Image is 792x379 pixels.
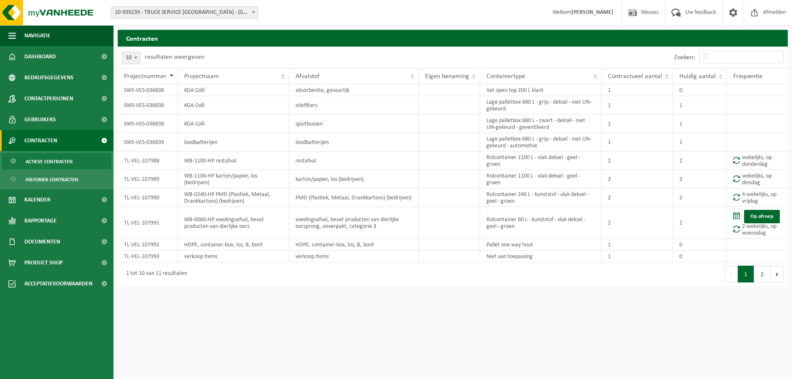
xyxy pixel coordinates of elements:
td: 3 [602,170,673,188]
span: Product Shop [24,252,63,273]
span: Kalender [24,189,50,210]
strong: [PERSON_NAME] [571,9,613,16]
td: wekelijks, op donderdag [727,152,788,170]
td: 1 [602,251,673,262]
td: 0 [673,239,727,251]
td: 2 [602,152,673,170]
td: KGA Colli [178,115,289,133]
span: Historiek contracten [26,172,78,188]
td: wekelijks, op dinsdag [727,170,788,188]
span: Documenten [24,231,60,252]
a: Historiek contracten [2,171,111,187]
td: 1 [602,115,673,133]
td: 0 [673,251,727,262]
span: Projectnaam [184,73,219,80]
td: 1 [602,239,673,251]
td: verkoop items [178,251,289,262]
span: Dashboard [24,46,56,67]
td: Lage palletbox 680 L - grijs - deksel - niet UN-gekeurd - automotive [480,133,602,152]
span: 10-939239 - TRUCK SERVICE LONDERZEEL - LONDERZEEL [111,6,258,19]
td: WB-0060-HP voedingsafval, bevat producten van dierlijke oors [178,207,289,239]
td: 2-wekelijks, op woensdag [727,207,788,239]
td: KGA Colli [178,96,289,115]
td: TL-VEL-107992 [118,239,178,251]
td: 2 [673,188,727,207]
td: SWS-VES-036839 [118,133,178,152]
td: Lage palletbox 680 L - grijs - deksel - niet UN-gekeurd [480,96,602,115]
td: 2 [673,207,727,239]
td: 2 [673,152,727,170]
span: Navigatie [24,25,50,46]
label: resultaten weergeven [145,54,204,60]
td: 2 [602,188,673,207]
a: Op afroep [744,210,780,223]
h2: Contracten [118,30,788,46]
span: Rapportage [24,210,57,231]
td: Vat open top 200 L klant [480,84,602,96]
td: 1 [673,115,727,133]
span: 10-939239 - TRUCK SERVICE LONDERZEEL - LONDERZEEL [111,7,258,18]
td: KGA Colli [178,84,289,96]
td: TL-VEL-107991 [118,207,178,239]
td: HDPE, container-box, los, B, bont [178,239,289,251]
td: 1 [673,133,727,152]
td: loodbatterijen [178,133,289,152]
span: Projectnummer [124,73,167,80]
span: Contactpersonen [24,88,73,109]
label: Zoeken: [674,54,695,61]
td: karton/papier, los (bedrijven) [289,170,419,188]
td: HDPE, container-box, los, B, bont [289,239,419,251]
td: SWS-VES-036838 [118,115,178,133]
div: 1 tot 10 van 11 resultaten [122,267,187,282]
span: Contractueel aantal [608,73,662,80]
td: 0 [673,84,727,96]
button: 2 [754,266,771,282]
span: Frequentie [733,73,763,80]
td: 3 [673,170,727,188]
td: loodbatterijen [289,133,419,152]
td: Niet van toepassing [480,251,602,262]
td: Rolcontainer 240 L - kunststof - vlak deksel - geel - groen [480,188,602,207]
span: Huidig aantal [679,73,716,80]
span: Afvalstof [296,73,319,80]
td: 1 [602,84,673,96]
td: spuitbussen [289,115,419,133]
td: 1 [602,96,673,115]
span: Actieve contracten [26,154,73,170]
td: 2 [602,207,673,239]
td: voedingsafval, bevat producten van dierlijke oorsprong, onverpakt, categorie 3 [289,207,419,239]
span: Eigen benaming [425,73,469,80]
td: Pallet one way hout [480,239,602,251]
td: WB-1100-HP karton/papier, los (bedrijven) [178,170,289,188]
td: TL-VEL-107990 [118,188,178,207]
span: Containertype [486,73,525,80]
td: oliefilters [289,96,419,115]
td: TL-VEL-107989 [118,170,178,188]
td: Rolcontainer 1100 L - vlak deksel - geel - groen [480,170,602,188]
td: PMD (Plastiek, Metaal, Drankkartons) (bedrijven) [289,188,419,207]
span: Bedrijfsgegevens [24,67,74,88]
span: Gebruikers [24,109,56,130]
span: Acceptatievoorwaarden [24,273,92,294]
td: TL-VEL-107988 [118,152,178,170]
td: absorbentia, gevaarlijk [289,84,419,96]
td: SWS-VES-036838 [118,84,178,96]
td: verkoop items [289,251,419,262]
td: restafval [289,152,419,170]
td: Rolcontainer 60 L - kunststof - vlak deksel - geel - groen [480,207,602,239]
td: WB-1100-HP restafval [178,152,289,170]
td: 4-wekelijks, op vrijdag [727,188,788,207]
span: Contracten [24,130,57,151]
button: Previous [724,266,738,282]
a: Actieve contracten [2,153,111,169]
td: SWS-VES-036838 [118,96,178,115]
td: 1 [673,96,727,115]
button: 1 [738,266,754,282]
td: TL-VEL-107993 [118,251,178,262]
span: 10 [122,52,140,64]
td: 1 [602,133,673,152]
td: Rolcontainer 1100 L - vlak deksel - geel - groen [480,152,602,170]
td: Lage palletbox 680 L - zwart - deksel - niet UN-gekeurd - geventileerd [480,115,602,133]
td: WB-0240-HP PMD (Plastiek, Metaal, Drankkartons) (bedrijven) [178,188,289,207]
